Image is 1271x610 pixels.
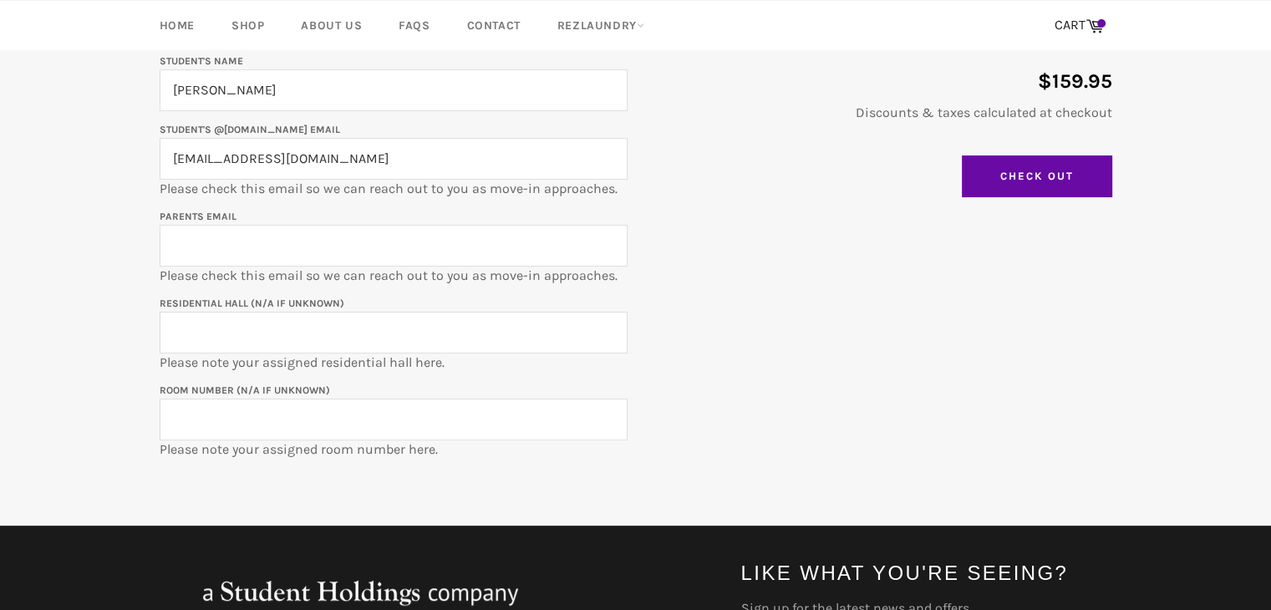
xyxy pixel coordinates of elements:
a: CART [1046,8,1112,43]
p: Please note your assigned room number here. [160,380,628,459]
p: Discounts & taxes calculated at checkout [644,104,1112,122]
label: Room Number (N/A if unknown) [160,384,330,396]
p: $159.95 [644,68,1112,95]
input: Check Out [962,155,1112,197]
p: Please check this email so we can reach out to you as move-in approaches. [160,206,628,285]
label: Residential Hall (N/A if unknown) [160,297,344,309]
a: Contact [450,1,537,50]
a: FAQs [382,1,446,50]
label: Student's @[DOMAIN_NAME] email [160,124,340,135]
a: Home [143,1,211,50]
label: Student's Name [160,55,243,67]
p: Please check this email so we can reach out to you as move-in approaches. [160,119,628,198]
p: Please note your assigned residential hall here. [160,293,628,372]
a: About Us [284,1,379,50]
h4: Like what you're seeing? [741,559,1112,587]
a: Shop [215,1,281,50]
label: Parents email [160,211,236,222]
a: RezLaundry [541,1,661,50]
